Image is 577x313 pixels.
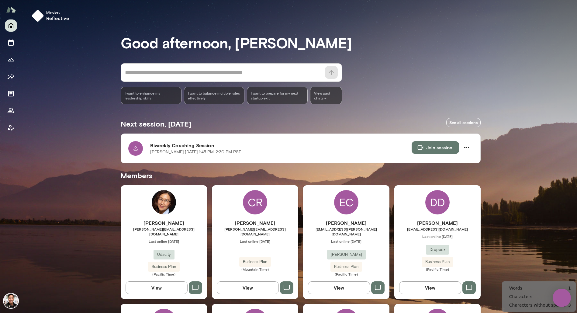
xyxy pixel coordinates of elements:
[247,87,308,104] div: I want to prepare for my next startup exit
[4,294,18,308] img: Albert Villarde
[125,91,178,100] span: I want to enhance my leadership skills
[212,239,298,244] span: Last online [DATE]
[308,281,370,294] button: View
[446,118,481,127] a: See all sessions
[394,234,481,239] span: Last online [DATE]
[212,227,298,236] span: [PERSON_NAME][EMAIL_ADDRESS][DOMAIN_NAME]
[426,247,449,253] span: Dropbox
[150,142,412,149] h6: Biweekly Coaching Session
[5,88,17,100] button: Documents
[5,122,17,134] button: Client app
[251,91,304,100] span: I want to prepare for my next startup exit
[310,87,342,104] span: View past chats ->
[5,19,17,32] button: Home
[425,190,450,214] div: DD
[32,10,44,22] img: mindset
[46,10,69,15] span: Mindset
[217,281,279,294] button: View
[188,91,241,100] span: I want to balance multiple roles effectively
[303,272,389,276] span: (Pacific Time)
[121,34,481,51] h3: Good afternoon, [PERSON_NAME]
[394,227,481,231] span: [EMAIL_ADDRESS][DOMAIN_NAME]
[121,227,207,236] span: [PERSON_NAME][EMAIL_ADDRESS][DOMAIN_NAME]
[184,87,245,104] div: I want to balance multiple roles effectively
[399,281,461,294] button: View
[121,87,181,104] div: I want to enhance my leadership skills
[150,149,241,155] p: [PERSON_NAME] · [DATE] · 1:45 PM-2:30 PM PST
[212,267,298,272] span: (Mountain Time)
[126,281,188,294] button: View
[154,252,174,258] span: Udacity
[239,259,271,265] span: Business Plan
[121,171,481,180] h5: Members
[121,239,207,244] span: Last online [DATE]
[330,264,362,270] span: Business Plan
[5,105,17,117] button: Members
[121,119,191,129] h5: Next session, [DATE]
[5,54,17,66] button: Growth Plan
[303,239,389,244] span: Last online [DATE]
[334,190,358,214] div: EC
[5,37,17,49] button: Sessions
[121,272,207,276] span: (Pacific Time)
[121,219,207,227] h6: [PERSON_NAME]
[422,259,453,265] span: Business Plan
[5,71,17,83] button: Insights
[46,15,69,22] h6: reflective
[29,7,74,24] button: Mindsetreflective
[212,219,298,227] h6: [PERSON_NAME]
[303,219,389,227] h6: [PERSON_NAME]
[412,141,459,154] button: Join session
[6,4,16,16] img: Mento
[148,264,180,270] span: Business Plan
[303,227,389,236] span: [EMAIL_ADDRESS][PERSON_NAME][DOMAIN_NAME]
[152,190,176,214] img: Vicky Xiao
[394,219,481,227] h6: [PERSON_NAME]
[394,267,481,272] span: (Pacific Time)
[243,190,267,214] div: CR
[327,252,366,258] span: [PERSON_NAME]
